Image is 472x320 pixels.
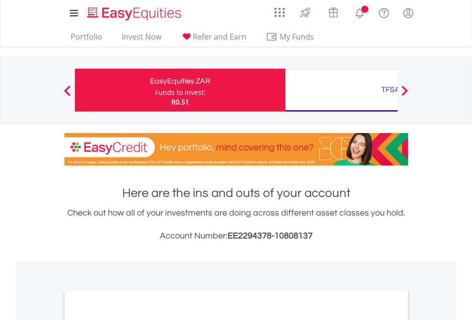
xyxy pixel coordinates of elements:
a: FAQ's and Support [372,2,396,21]
div: Funds to invest: [155,88,206,97]
img: thrive-v2.svg [297,5,313,20]
div: EasyEquities ZAR [81,74,280,88]
a: Invest Now [118,32,165,47]
a: Portfolio [67,32,106,47]
img: grid-menu-icon.svg [274,7,285,18]
img: EasyEquities_Logo.png [85,6,185,21]
a: Home page [84,2,185,21]
a: My Profile [396,2,420,23]
a: Notifications [347,2,372,21]
div: Check out how all of your investments are doing across different asset classes you hold. [64,206,408,243]
a: AppsGrid [268,2,291,18]
button: Next [395,90,414,100]
span: R0.51 [171,97,189,106]
h3: Account Number: [64,229,408,243]
img: vouchers-v2.svg [325,5,341,20]
button: Previous [58,90,77,100]
span: Refer and Earn [193,31,246,42]
span: My Funds [266,31,328,43]
span: EE2294378-10808137 [228,231,313,240]
a: Refer and Earn [177,32,250,47]
img: EasyCredit Promotion Banner [64,133,408,165]
h1: Here are the ins and outs of your account [64,185,408,202]
a: Vouchers [319,2,347,20]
